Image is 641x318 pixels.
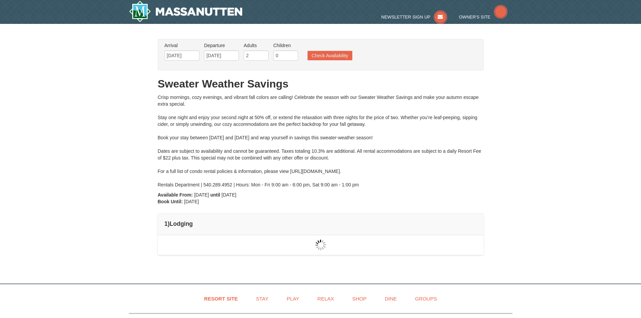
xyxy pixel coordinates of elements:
[278,291,308,306] a: Play
[165,42,200,49] label: Arrival
[406,291,445,306] a: Groups
[158,192,193,198] strong: Available From:
[459,14,491,20] span: Owner's Site
[168,220,170,227] span: )
[184,199,199,204] span: [DATE]
[308,51,352,60] button: Check Availability
[204,42,239,49] label: Departure
[129,1,243,22] a: Massanutten Resort
[309,291,342,306] a: Relax
[381,14,430,20] span: Newsletter Sign Up
[158,77,484,91] h1: Sweater Weather Savings
[158,199,183,204] strong: Book Until:
[194,192,209,198] span: [DATE]
[376,291,405,306] a: Dine
[248,291,277,306] a: Stay
[459,14,507,20] a: Owner's Site
[210,192,220,198] strong: until
[244,42,269,49] label: Adults
[221,192,236,198] span: [DATE]
[129,1,243,22] img: Massanutten Resort Logo
[315,240,326,250] img: wait gif
[344,291,375,306] a: Shop
[165,220,477,227] h4: 1 Lodging
[273,42,298,49] label: Children
[196,291,246,306] a: Resort Site
[158,94,484,188] div: Crisp mornings, cozy evenings, and vibrant fall colors are calling! Celebrate the season with our...
[381,14,447,20] a: Newsletter Sign Up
